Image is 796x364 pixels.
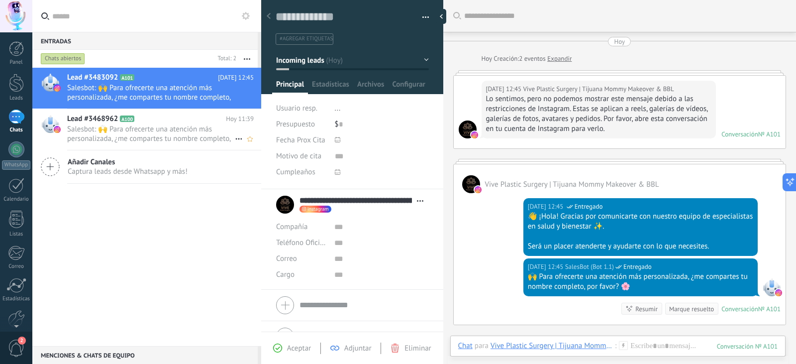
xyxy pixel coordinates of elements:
span: Vive Plastic Surgery | Tijuana Mommy Makeover & BBL [485,180,659,189]
img: instagram.svg [54,126,61,133]
span: Entregado [623,262,652,272]
div: Ocultar [436,9,446,24]
img: instagram.svg [775,289,782,296]
span: Fecha Prox Cita [276,136,325,144]
span: Correo [276,254,297,263]
div: Chats [2,127,31,133]
div: Entradas [32,32,258,50]
div: Correo [2,263,31,270]
span: Añadir Canales [68,157,188,167]
div: Vive Plastic Surgery | Tijuana Mommy Makeover & BBL [491,341,615,350]
div: Leads [2,95,31,102]
span: [DATE] 12:45 [218,73,254,83]
span: 2 eventos [519,54,545,64]
div: Resumir [635,304,658,314]
div: Cargo [276,267,327,283]
div: Creación: [482,54,572,64]
span: Archivos [357,80,384,94]
span: Lead #3468962 [67,114,118,124]
div: Motivo de cita [276,148,327,164]
span: Principal [276,80,304,94]
div: [DATE] 12:45 [528,262,565,272]
span: Teléfono Oficina [276,238,328,247]
span: ... [335,104,341,113]
div: Usuario resp. [276,101,327,117]
div: Total: 2 [214,54,236,64]
span: Presupuesto [276,120,315,129]
div: Panel [2,59,31,66]
a: Lead #3468962 A100 Hoy 11:39 Salesbot: 🙌 Para ofrecerte una atención más personalizada, ¿me compa... [32,109,261,150]
span: Vive Plastic Surgery | Tijuana Mommy Makeover & BBL [462,175,480,193]
span: SalesBot [763,278,781,296]
div: Presupuesto [276,117,327,132]
span: Salesbot: 🙌 Para ofrecerte una atención más personalizada, ¿me compartes tu nombre completo, por ... [67,124,235,143]
span: SalesBot (Bot 1.1) [565,262,614,272]
span: Cumpleaños [276,168,315,176]
span: Cargo [276,271,295,278]
div: Lo sentimos, pero no podemos mostrar este mensaje debido a las restricciones de Instagram. Estas ... [486,94,711,134]
span: instagram [307,207,329,212]
div: Listas [2,231,31,238]
span: Lead #3483092 [67,73,118,83]
span: Estadísticas [312,80,349,94]
div: [DATE] 12:45 [528,202,565,212]
div: Marque resuelto [669,304,714,314]
div: [DATE] 12:45 [486,84,523,94]
div: Menciones & Chats de equipo [32,346,258,364]
div: Calendario [2,196,31,203]
img: instagram.svg [475,186,482,193]
span: : [615,341,616,351]
div: Fecha Prox Cita [276,132,327,148]
img: instagram.svg [54,85,61,92]
div: № A101 [758,305,781,313]
div: WhatsApp [2,160,30,170]
div: Hoy [614,37,625,46]
button: Más [236,50,258,68]
span: Vive Plastic Surgery | Tijuana Mommy Makeover & BBL [523,84,674,94]
div: Chats abiertos [41,53,85,65]
span: A100 [120,116,134,122]
span: #agregar etiquetas [280,35,333,42]
span: Hoy 11:39 [226,114,254,124]
span: Captura leads desde Whatsapp y más! [68,167,188,176]
span: Vive Plastic Surgery | Tijuana Mommy Makeover & BBL [459,121,477,138]
span: Configurar [392,80,425,94]
div: Compañía [276,219,327,235]
div: Será un placer atenderte y ayudarte con lo que necesites. [528,242,753,251]
span: para [475,341,489,351]
span: Eliminar [404,344,431,353]
span: 2 [18,337,26,345]
button: Teléfono Oficina [276,235,327,251]
img: instagram.svg [471,131,478,138]
span: Motivo de cita [276,152,321,160]
span: Aceptar [287,344,311,353]
div: Conversación [721,305,758,313]
span: Salesbot: 🙌 Para ofrecerte una atención más personalizada, ¿me compartes tu nombre completo, por ... [67,83,235,102]
span: Usuario resp. [276,104,317,113]
div: № A101 [758,130,781,138]
div: $ [335,117,429,132]
span: Entregado [575,202,603,212]
span: Adjuntar [344,344,372,353]
a: Lead #3483092 A101 [DATE] 12:45 Salesbot: 🙌 Para ofrecerte una atención más personalizada, ¿me co... [32,68,261,109]
div: Conversación [721,130,758,138]
div: Estadísticas [2,296,31,302]
div: 🙌 Para ofrecerte una atención más personalizada, ¿me compartes tu nombre completo, por favor? 🌸 [528,272,753,292]
button: Correo [276,251,297,267]
span: A101 [120,74,134,81]
div: 101 [717,342,778,351]
div: Cumpleaños [276,164,327,180]
div: 👋 ¡Hola! Gracias por comunicarte con nuestro equipo de especialistas en salud y bienestar ✨. [528,212,753,232]
div: Hoy [482,54,494,64]
a: Expandir [547,54,572,64]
